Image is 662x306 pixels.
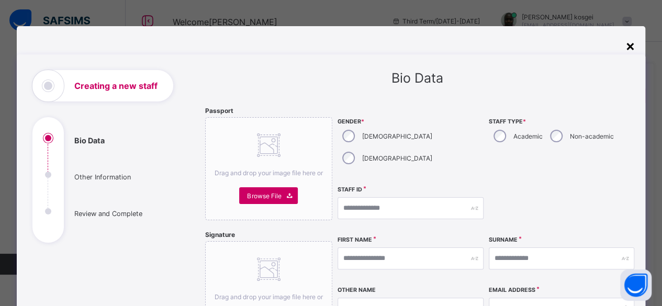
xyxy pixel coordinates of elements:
[391,70,443,86] span: Bio Data
[489,287,535,293] label: Email Address
[362,154,432,162] label: [DEMOGRAPHIC_DATA]
[74,82,158,90] h1: Creating a new staff
[205,107,233,115] span: Passport
[338,236,372,243] label: First Name
[215,293,322,301] span: Drag and drop your image file here or
[215,169,322,177] span: Drag and drop your image file here or
[489,236,518,243] label: Surname
[338,287,376,293] label: Other Name
[247,192,281,200] span: Browse File
[205,117,333,220] div: Drag and drop your image file here orBrowse File
[338,186,362,193] label: Staff ID
[205,231,235,239] span: Signature
[489,118,634,125] span: Staff Type
[625,37,635,54] div: ×
[513,132,543,140] label: Academic
[338,118,483,125] span: Gender
[620,269,652,301] button: Open asap
[362,132,432,140] label: [DEMOGRAPHIC_DATA]
[570,132,614,140] label: Non-academic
